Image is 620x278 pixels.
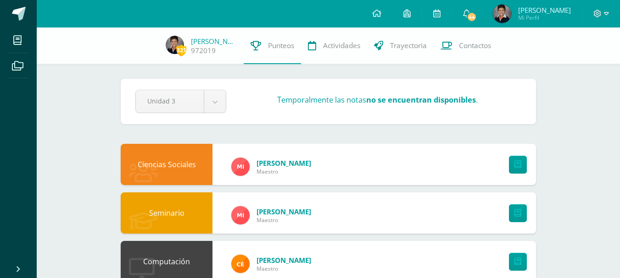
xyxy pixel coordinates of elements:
span: [PERSON_NAME] [518,5,571,15]
a: Unidad 3 [136,90,226,113]
img: bcb5d855c5dab1d02cc8bcea50869bf4.png [231,206,250,224]
img: bcb5d855c5dab1d02cc8bcea50869bf4.png [231,158,250,176]
img: 1015739c1146da3bf8da093b7bd6694e.png [493,5,511,23]
span: Punteos [268,41,294,50]
a: Trayectoria [367,27,434,64]
a: [PERSON_NAME] [257,256,311,265]
span: Maestro [257,265,311,273]
strong: no se encuentran disponibles [366,95,476,105]
img: cc2a7f1041ad554c6209babbe1ad6d28.png [231,255,250,273]
span: Trayectoria [390,41,427,50]
span: Actividades [323,41,360,50]
span: Unidad 3 [147,90,192,112]
span: Maestro [257,168,311,175]
a: [PERSON_NAME] [257,158,311,168]
a: 972019 [191,46,216,55]
div: Ciencias Sociales [121,144,212,185]
img: 1015739c1146da3bf8da093b7bd6694e.png [166,36,184,54]
div: Seminario [121,192,212,234]
a: Actividades [301,27,367,64]
span: 321 [176,44,186,56]
h3: Temporalmente las notas . [277,95,478,105]
span: 44 [467,12,477,22]
a: Punteos [244,27,301,64]
span: Mi Perfil [518,14,571,22]
a: [PERSON_NAME] de [191,37,237,46]
a: [PERSON_NAME] [257,207,311,216]
span: Maestro [257,216,311,224]
a: Contactos [434,27,498,64]
span: Contactos [459,41,491,50]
